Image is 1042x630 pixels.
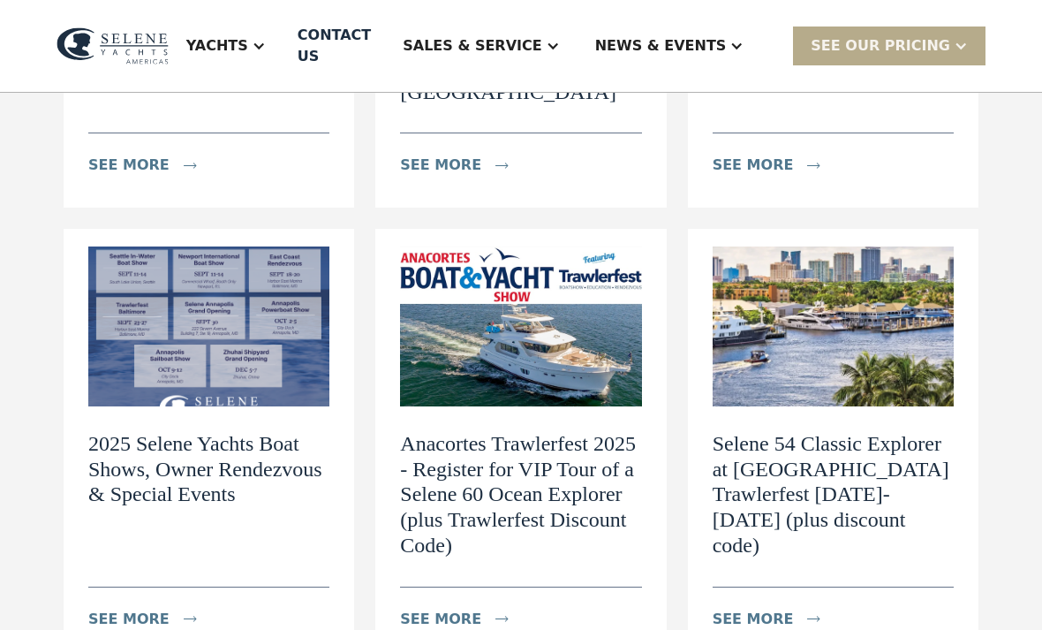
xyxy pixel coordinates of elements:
h2: Selene 54 Classic Explorer at [GEOGRAPHIC_DATA] Trawlerfest [DATE]-[DATE] (plus discount code) [713,431,954,558]
div: see more [400,155,481,176]
div: News & EVENTS [578,11,762,81]
h2: Anacortes Trawlerfest 2025 - Register for VIP Tour of a Selene 60 Ocean Explorer (plus Trawlerfes... [400,431,641,558]
div: see more [713,609,794,630]
div: see more [88,155,170,176]
img: icon [495,616,509,622]
div: Sales & Service [403,35,541,57]
div: Yachts [186,35,248,57]
div: see more [88,609,170,630]
img: icon [807,616,820,622]
img: icon [184,616,197,622]
div: News & EVENTS [595,35,727,57]
h2: 2025 Selene Yachts Boat Shows, Owner Rendezvous & Special Events [88,431,329,507]
img: icon [184,163,197,169]
img: icon [807,163,820,169]
div: SEE Our Pricing [793,27,985,65]
div: Contact US [298,25,371,67]
div: Sales & Service [385,11,577,81]
img: logo [57,27,169,64]
img: icon [495,163,509,169]
div: see more [713,155,794,176]
div: Yachts [169,11,283,81]
div: SEE Our Pricing [811,35,950,57]
div: see more [400,609,481,630]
